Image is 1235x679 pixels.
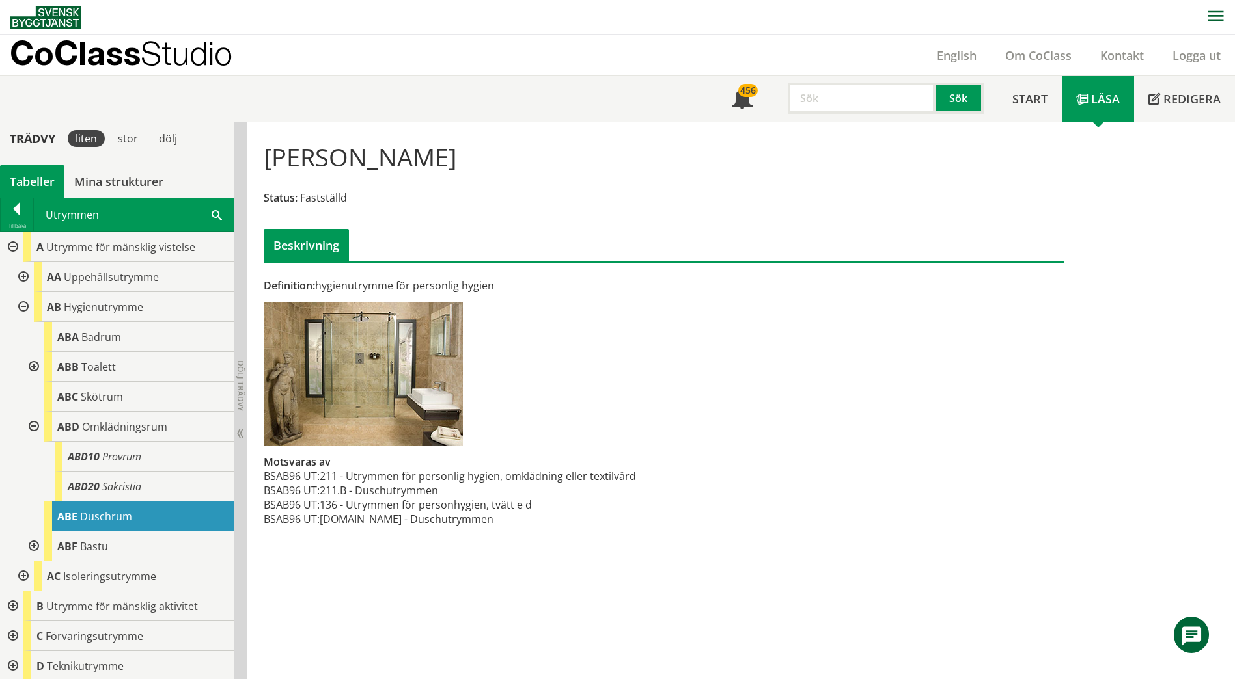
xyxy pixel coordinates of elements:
div: stor [110,130,146,147]
span: Sakristia [102,479,141,494]
span: Duschrum [80,509,132,524]
div: dölj [151,130,185,147]
td: BSAB96 UT: [264,483,320,498]
a: Läsa [1062,76,1134,122]
td: BSAB96 UT: [264,469,320,483]
a: 456 [717,76,767,122]
td: BSAB96 UT: [264,512,320,526]
span: Redigera [1163,91,1221,107]
td: 211.B - Duschutrymmen [320,483,636,498]
span: C [36,629,43,643]
a: Start [998,76,1062,122]
span: ABE [57,509,77,524]
span: ABC [57,390,78,404]
div: Beskrivning [264,229,349,261]
td: 211 - Utrymmen för personlig hygien, omklädning eller textilvård [320,469,636,483]
span: A [36,240,44,254]
span: Provrum [102,449,141,464]
span: Toalett [81,360,116,374]
span: Teknikutrymme [47,659,124,673]
span: ABF [57,539,77,553]
span: ABD [57,419,79,434]
a: CoClassStudio [10,35,260,75]
div: Utrymmen [34,198,234,231]
span: Dölj trädvy [235,360,246,411]
span: Skötrum [81,390,123,404]
span: Utrymme för mänsklig aktivitet [46,599,198,613]
p: CoClass [10,46,232,60]
a: Kontakt [1086,47,1158,63]
span: Notifikationer [732,90,753,111]
img: Svensk Byggtjänst [10,6,81,29]
span: Studio [141,34,232,72]
span: AB [47,300,61,314]
td: 136 - Utrymmen för personhygien, tvätt e d [320,498,636,512]
a: Logga ut [1158,47,1235,63]
td: BSAB96 UT: [264,498,320,512]
input: Sök [788,83,936,114]
span: Isoleringsutrymme [63,569,156,583]
a: Mina strukturer [64,165,173,198]
div: Tillbaka [1,220,33,231]
span: Motsvaras av [264,455,331,469]
div: 456 [738,84,758,97]
a: Redigera [1134,76,1235,122]
span: Läsa [1091,91,1120,107]
span: ABA [57,330,79,344]
span: Status: [264,191,298,205]
a: English [923,47,991,63]
span: B [36,599,44,613]
span: Definition: [264,278,315,293]
span: D [36,659,44,673]
h1: [PERSON_NAME] [264,142,456,171]
span: AA [47,270,61,284]
img: abe-duschrum.jpg [264,302,463,446]
span: Sök i tabellen [212,207,222,221]
div: Trädvy [3,131,62,146]
span: Uppehållsutrymme [64,270,159,284]
span: Badrum [81,330,121,344]
span: Hygienutrymme [64,300,143,314]
span: Utrymme för mänsklig vistelse [46,240,195,254]
span: Fastställd [300,191,347,205]
span: Förvaringsutrymme [46,629,143,643]
span: ABD10 [68,449,100,464]
span: Bastu [80,539,108,553]
td: [DOMAIN_NAME] - Duschutrymmen [320,512,636,526]
div: hygienutrymme för personlig hygien [264,278,790,293]
a: Om CoClass [991,47,1086,63]
span: ABD20 [68,479,100,494]
div: liten [68,130,105,147]
button: Sök [936,83,984,114]
span: ABB [57,360,79,374]
span: Start [1012,91,1048,107]
span: AC [47,569,61,583]
span: Omklädningsrum [82,419,167,434]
